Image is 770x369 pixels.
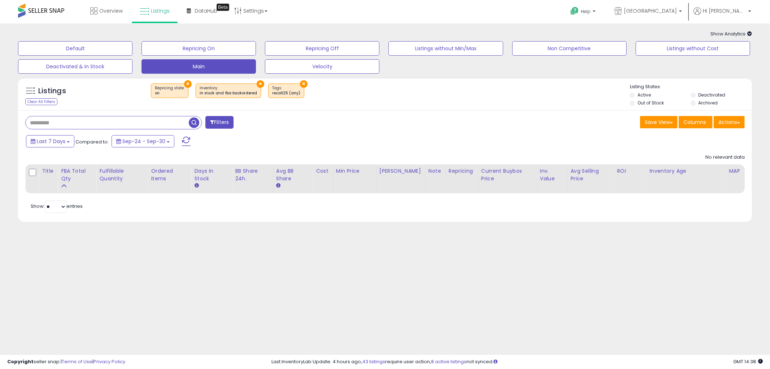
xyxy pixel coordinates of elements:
[194,167,229,183] div: Days In Stock
[638,92,651,98] label: Active
[142,41,256,56] button: Repricing On
[699,92,726,98] label: Deactivated
[581,8,591,14] span: Help
[26,135,74,147] button: Last 7 Days
[679,116,713,128] button: Columns
[705,154,745,161] div: No relevant data
[272,91,300,96] div: recall25 (any)
[122,138,165,145] span: Sep-24 - Sep-30
[316,167,330,175] div: Cost
[512,41,627,56] button: Non Competitive
[112,135,174,147] button: Sep-24 - Sep-30
[729,167,741,175] div: MAP
[151,167,188,183] div: Ordered Items
[638,100,664,106] label: Out of Stock
[142,59,256,74] button: Main
[624,7,677,14] span: [GEOGRAPHIC_DATA]
[699,100,718,106] label: Archived
[272,85,300,96] span: Tags :
[155,85,184,96] span: Repricing state :
[42,167,55,175] div: Title
[99,7,123,14] span: Overview
[235,167,270,183] div: BB Share 24h.
[714,116,745,128] button: Actions
[194,183,199,189] small: Days In Stock.
[31,203,83,210] span: Show: entries
[75,138,109,145] span: Compared to:
[683,119,706,126] span: Columns
[481,167,534,183] div: Current Buybox Price
[388,41,503,56] button: Listings without Min/Max
[18,41,132,56] button: Default
[693,7,751,23] a: Hi [PERSON_NAME]
[640,116,678,128] button: Save View
[195,7,217,14] span: DataHub
[617,167,643,175] div: ROI
[540,167,565,183] div: Inv. value
[257,80,264,88] button: ×
[37,138,65,145] span: Last 7 Days
[570,7,579,16] i: Get Help
[200,91,257,96] div: in stock and fba backordered
[449,167,475,175] div: Repricing
[300,80,308,88] button: ×
[200,85,257,96] span: Inventory :
[710,30,752,37] span: Show Analytics
[61,167,93,183] div: FBA Total Qty
[265,59,379,74] button: Velocity
[276,183,280,189] small: Avg BB Share.
[276,167,310,183] div: Avg BB Share
[265,41,379,56] button: Repricing Off
[571,167,611,183] div: Avg Selling Price
[649,167,723,175] div: Inventory Age
[18,59,132,74] button: Deactivated & In Stock
[155,91,184,96] div: on
[636,41,750,56] button: Listings without Cost
[703,7,746,14] span: Hi [PERSON_NAME]
[379,167,422,175] div: [PERSON_NAME]
[38,86,66,96] h5: Listings
[151,7,170,14] span: Listings
[217,4,229,11] div: Tooltip anchor
[630,83,752,90] p: Listing States:
[99,167,145,183] div: Fulfillable Quantity
[428,167,443,175] div: Note
[336,167,373,175] div: Min Price
[565,1,603,23] a: Help
[205,116,234,129] button: Filters
[25,98,57,105] div: Clear All Filters
[184,80,192,88] button: ×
